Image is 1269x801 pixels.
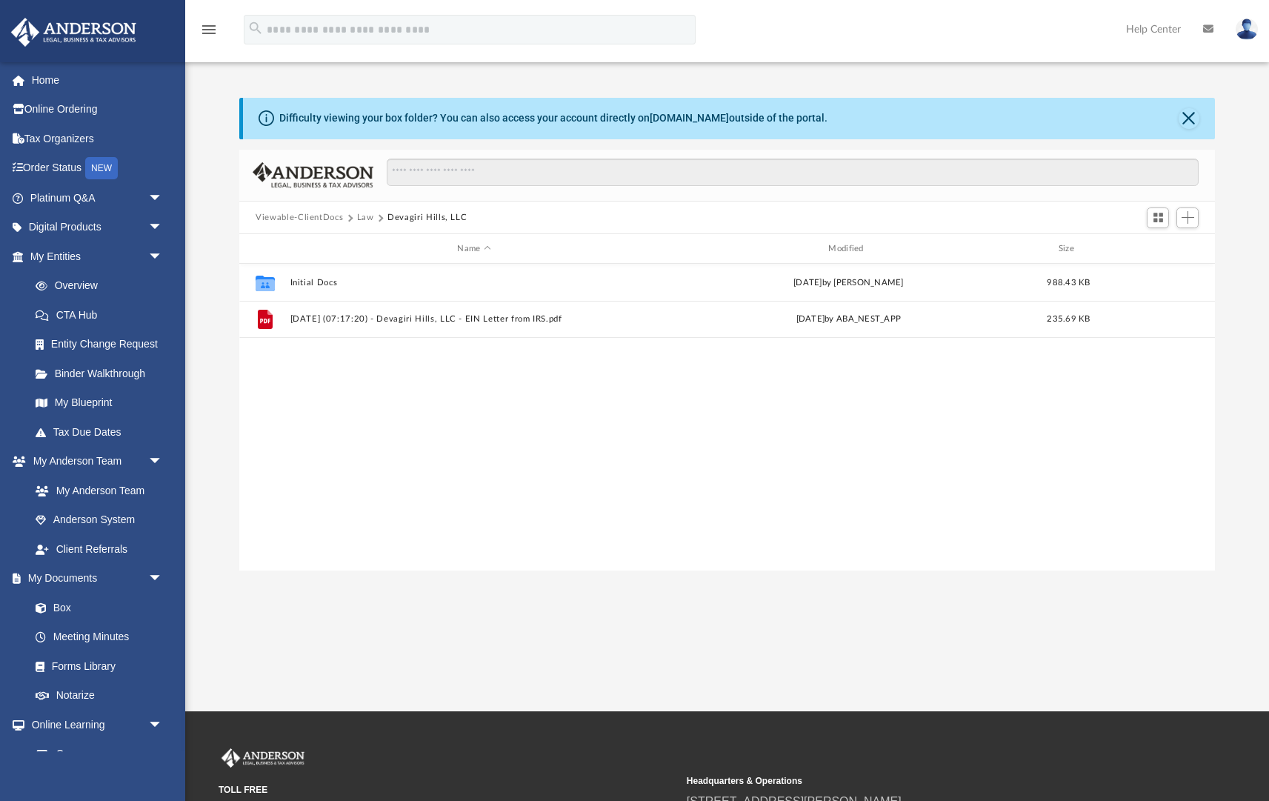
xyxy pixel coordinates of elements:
small: Headquarters & Operations [687,774,1145,788]
a: Meeting Minutes [21,622,178,652]
a: [DOMAIN_NAME] [650,112,729,124]
div: id [246,242,283,256]
a: Forms Library [21,651,170,681]
button: Initial Docs [290,278,659,288]
a: My Blueprint [21,388,178,418]
img: Anderson Advisors Platinum Portal [7,18,141,47]
button: Law [357,211,374,225]
a: Online Ordering [10,95,185,124]
a: Tax Organizers [10,124,185,153]
button: Add [1176,207,1199,228]
span: 988.43 KB [1047,279,1090,287]
span: arrow_drop_down [148,710,178,740]
a: Courses [21,739,178,769]
div: Size [1039,242,1099,256]
div: NEW [85,157,118,179]
span: arrow_drop_down [148,242,178,272]
button: Switch to Grid View [1147,207,1169,228]
div: id [1105,242,1208,256]
a: My Entitiesarrow_drop_down [10,242,185,271]
span: arrow_drop_down [148,447,178,477]
a: Binder Walkthrough [21,359,185,388]
span: arrow_drop_down [148,564,178,594]
span: arrow_drop_down [148,183,178,213]
i: search [247,20,264,36]
a: Overview [21,271,185,301]
button: Viewable-ClientDocs [256,211,343,225]
a: Notarize [21,681,178,711]
a: Client Referrals [21,534,178,564]
a: Order StatusNEW [10,153,185,184]
a: Tax Due Dates [21,417,185,447]
div: [DATE] by [PERSON_NAME] [665,276,1033,290]
img: User Pic [1236,19,1258,40]
input: Search files and folders [387,159,1199,187]
div: Difficulty viewing your box folder? You can also access your account directly on outside of the p... [279,110,827,126]
a: My Documentsarrow_drop_down [10,564,178,594]
a: Anderson System [21,505,178,535]
a: menu [200,28,218,39]
a: Home [10,65,185,95]
button: Devagiri Hills, LLC [387,211,467,225]
button: Close [1179,108,1199,129]
div: Modified [665,242,1033,256]
div: [DATE] by ABA_NEST_APP [665,313,1033,326]
button: [DATE] (07:17:20) - Devagiri Hills, LLC - EIN Letter from IRS.pdf [290,314,659,324]
i: menu [200,21,218,39]
img: Anderson Advisors Platinum Portal [219,748,307,768]
div: grid [239,264,1215,571]
div: Name [290,242,658,256]
span: 235.69 KB [1047,315,1090,323]
span: arrow_drop_down [148,213,178,243]
a: Entity Change Request [21,330,185,359]
a: My Anderson Teamarrow_drop_down [10,447,178,476]
a: Box [21,593,170,622]
a: CTA Hub [21,300,185,330]
a: My Anderson Team [21,476,170,505]
a: Digital Productsarrow_drop_down [10,213,185,242]
a: Online Learningarrow_drop_down [10,710,178,739]
small: TOLL FREE [219,783,676,797]
a: Platinum Q&Aarrow_drop_down [10,183,185,213]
